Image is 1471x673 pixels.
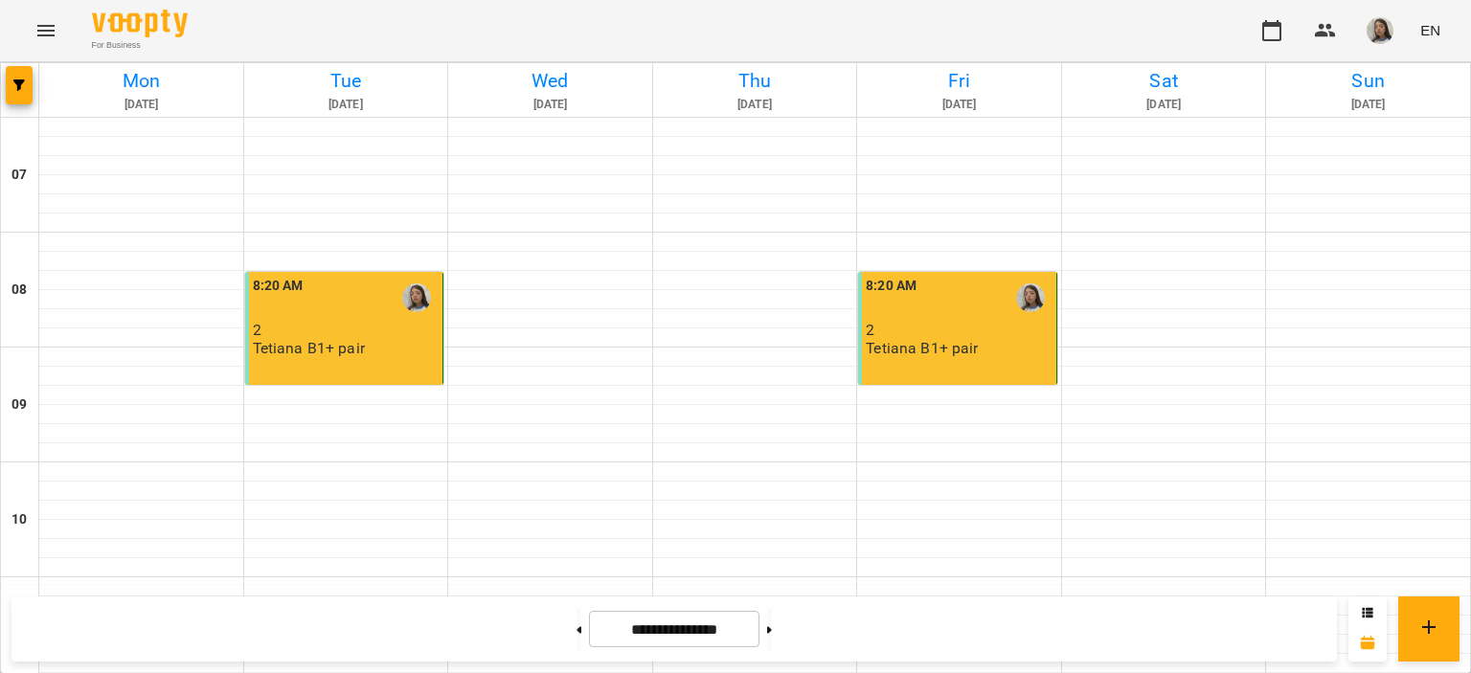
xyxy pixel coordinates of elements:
[656,96,854,114] h6: [DATE]
[247,66,445,96] h6: Tue
[1269,66,1467,96] h6: Sun
[247,96,445,114] h6: [DATE]
[42,96,240,114] h6: [DATE]
[866,322,1052,338] p: 2
[656,66,854,96] h6: Thu
[253,340,365,356] p: Tetiana B1+ pair
[253,322,440,338] p: 2
[402,283,431,312] img: Tetiana
[42,66,240,96] h6: Mon
[92,39,188,52] span: For Business
[860,96,1058,114] h6: [DATE]
[1367,17,1393,44] img: 8562b237ea367f17c5f9591cc48de4ba.jpg
[866,276,917,297] label: 8:20 AM
[92,10,188,37] img: Voopty Logo
[860,66,1058,96] h6: Fri
[253,276,304,297] label: 8:20 AM
[866,340,978,356] p: Tetiana B1+ pair
[1269,96,1467,114] h6: [DATE]
[11,165,27,186] h6: 07
[1420,20,1440,40] span: EN
[1065,66,1263,96] h6: Sat
[451,66,649,96] h6: Wed
[1065,96,1263,114] h6: [DATE]
[23,8,69,54] button: Menu
[11,509,27,530] h6: 10
[1413,12,1448,48] button: EN
[11,280,27,301] h6: 08
[451,96,649,114] h6: [DATE]
[1016,283,1045,312] img: Tetiana
[11,394,27,415] h6: 09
